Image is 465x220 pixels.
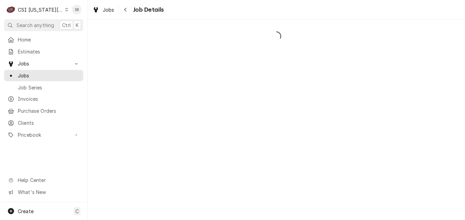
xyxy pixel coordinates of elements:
a: Jobs [4,70,83,81]
a: Clients [4,117,83,129]
div: CSI Kansas City's Avatar [6,5,16,14]
span: Jobs [18,72,80,79]
span: Jobs [18,60,70,67]
span: Create [18,208,34,214]
span: Job Details [131,5,164,14]
button: Navigate back [120,4,131,15]
a: Go to Pricebook [4,129,83,140]
a: Job Series [4,82,83,93]
button: Search anythingCtrlK [4,19,83,31]
span: Loading... [88,29,465,44]
div: CSI [US_STATE][GEOGRAPHIC_DATA] [18,6,63,13]
a: Invoices [4,93,83,105]
span: Job Series [18,84,80,91]
span: What's New [18,188,79,196]
span: Invoices [18,95,80,102]
span: Clients [18,119,80,126]
span: Search anything [16,22,54,29]
a: Go to What's New [4,186,83,198]
span: Ctrl [62,22,71,29]
a: Go to Jobs [4,58,83,69]
span: C [75,208,79,215]
a: Purchase Orders [4,105,83,117]
a: Estimates [4,46,83,57]
div: Shayla Bell's Avatar [72,5,81,14]
a: Home [4,34,83,45]
span: K [76,22,79,29]
a: Go to Help Center [4,174,83,186]
div: C [6,5,16,14]
span: Help Center [18,176,79,184]
span: Estimates [18,48,80,55]
a: Jobs [90,4,117,15]
span: Jobs [103,6,114,13]
span: Home [18,36,80,43]
span: Pricebook [18,131,70,138]
span: Purchase Orders [18,107,80,114]
div: SB [72,5,81,14]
